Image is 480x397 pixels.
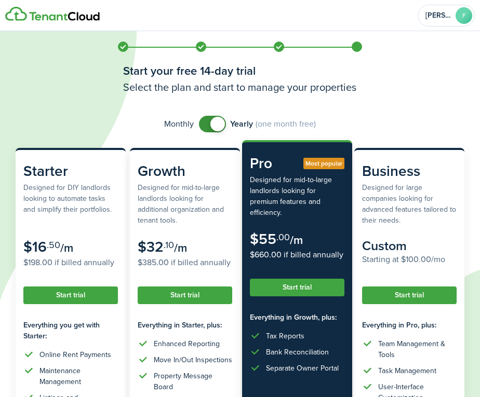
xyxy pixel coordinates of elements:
button: Open menu [418,5,475,26]
subscription-pricing-card-title: Business [362,160,457,182]
subscription-pricing-card-price-amount: Custom [362,236,407,255]
div: Online Rent Payments [39,349,111,360]
div: Maintenance Management [39,365,118,387]
subscription-pricing-card-price-annual: $198.00 if billed annually [23,256,118,269]
button: Start trial [23,286,118,304]
img: Logo [5,7,100,21]
subscription-pricing-card-description: Designed for DIY landlords looking to automate tasks and simplify their portfolios. [23,182,118,226]
div: Enhanced Reporting [154,338,220,349]
div: Team Management & Tools [378,338,457,360]
span: Most popular [305,159,342,168]
span: Francisco [425,12,451,19]
h3: Select the plan and start to manage your properties [123,79,357,95]
div: Bank Reconciliation [266,347,329,358]
subscription-pricing-card-price-period: /m [60,239,73,256]
subscription-pricing-card-price-cents: .00 [276,230,290,244]
subscription-pricing-card-title: Starter [23,160,118,182]
subscription-pricing-card-features-title: Everything in Growth, plus: [250,312,344,323]
button: Start trial [138,286,232,304]
button: Start trial [362,286,457,304]
subscription-pricing-card-price-amount: $32 [138,236,164,257]
subscription-pricing-card-price-amount: $55 [250,228,276,250]
subscription-pricing-card-description: Designed for large companies looking for advanced features tailored to their needs. [362,182,457,226]
h1: Start your free 14-day trial [123,62,357,79]
button: Start trial [250,279,344,296]
div: Task Management [378,365,436,376]
subscription-pricing-card-description: Designed for mid-to-large landlords looking for premium features and efficiency. [250,174,344,218]
subscription-pricing-card-price-annual: $660.00 if billed annually [250,249,344,261]
span: Monthly [164,118,194,130]
subscription-pricing-card-price-amount: $16 [23,236,47,257]
div: Tax Reports [266,331,304,341]
subscription-pricing-card-price-annual: $385.00 if billed annually [138,256,232,269]
div: Separate Owner Portal [266,363,339,374]
subscription-pricing-card-price-annual: Starting at $100.00/mo [362,253,457,266]
subscription-pricing-card-title: Pro [250,153,344,174]
subscription-pricing-card-title: Growth [138,160,232,182]
div: Property Message Board [154,371,232,392]
avatar-text: F [456,7,472,24]
subscription-pricing-card-description: Designed for mid-to-large landlords looking for additional organization and tenant tools. [138,182,232,226]
subscription-pricing-card-price-cents: .50 [47,238,60,252]
subscription-pricing-card-features-title: Everything in Starter, plus: [138,320,232,331]
div: Move In/Out Inspections [154,354,232,365]
subscription-pricing-card-price-cents: .10 [164,238,174,252]
subscription-pricing-card-features-title: Everything in Pro, plus: [362,320,457,331]
subscription-pricing-card-price-period: /m [290,231,303,249]
subscription-pricing-card-price-period: /m [174,239,187,256]
subscription-pricing-card-features-title: Everything you get with Starter: [23,320,118,341]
